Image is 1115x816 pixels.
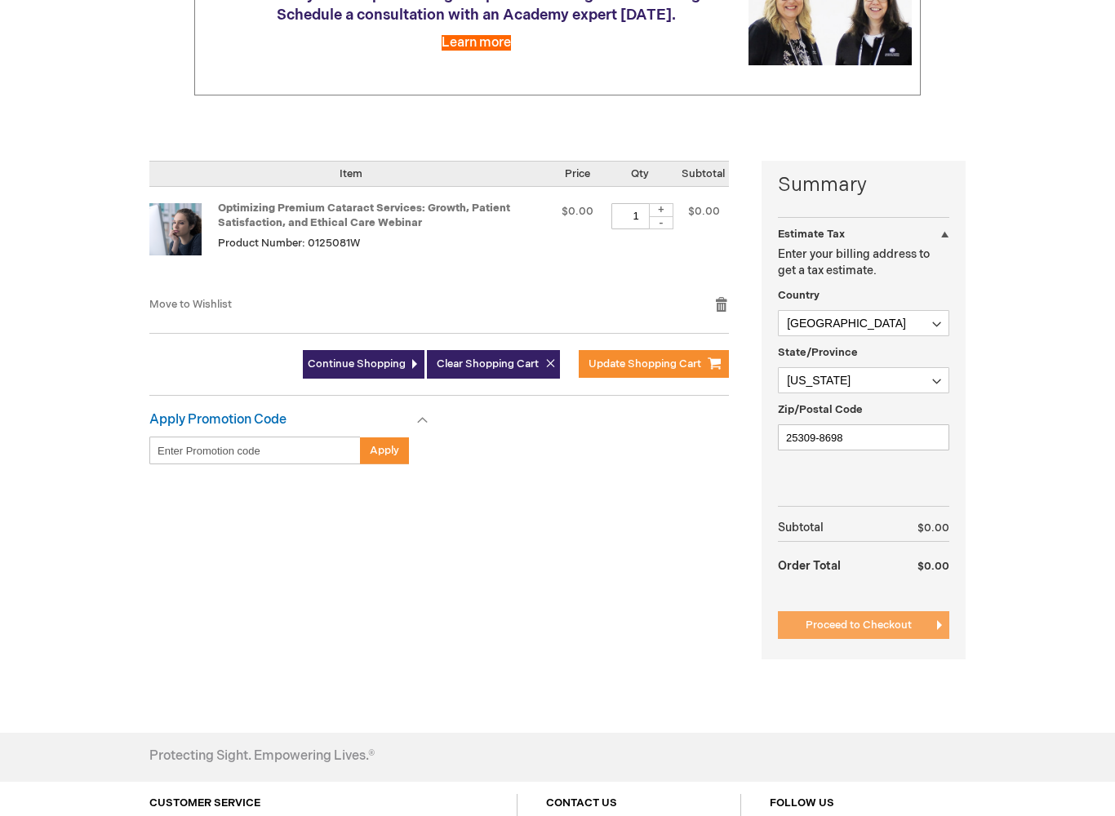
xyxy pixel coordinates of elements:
span: Product Number: 0125081W [218,237,360,250]
a: FOLLOW US [770,796,834,809]
a: Learn more [442,35,511,51]
span: $0.00 [562,205,593,218]
button: Update Shopping Cart [579,350,729,378]
strong: Summary [778,171,949,199]
button: Apply [360,437,409,464]
input: Enter Promotion code [149,437,361,464]
span: Apply [370,444,399,457]
span: Subtotal [682,167,725,180]
span: State/Province [778,346,858,359]
span: Item [340,167,362,180]
span: Update Shopping Cart [589,357,701,370]
img: Optimizing Premium Cataract Services: Growth, Patient Satisfaction, and Ethical Care Webinar [149,203,202,255]
p: Enter your billing address to get a tax estimate. [778,246,949,279]
button: Clear Shopping Cart [427,350,560,379]
a: Optimizing Premium Cataract Services: Growth, Patient Satisfaction, and Ethical Care Webinar [218,202,510,230]
strong: Apply Promotion Code [149,412,287,428]
strong: Order Total [778,551,841,579]
a: Optimizing Premium Cataract Services: Growth, Patient Satisfaction, and Ethical Care Webinar [149,203,218,280]
span: $0.00 [917,560,949,573]
a: CONTACT US [546,796,617,809]
input: Qty [611,203,660,229]
span: $0.00 [688,205,720,218]
button: Proceed to Checkout [778,611,949,639]
a: Continue Shopping [303,350,424,379]
h4: Protecting Sight. Empowering Lives.® [149,749,375,764]
span: $0.00 [917,521,949,534]
span: Zip/Postal Code [778,403,863,416]
span: Continue Shopping [308,357,406,370]
div: + [649,203,673,217]
a: CUSTOMER SERVICE [149,796,260,809]
strong: Estimate Tax [778,228,845,241]
span: Country [778,289,820,302]
a: Move to Wishlist [149,298,232,311]
span: Clear Shopping Cart [437,357,539,370]
span: Proceed to Checkout [806,619,912,632]
span: Qty [631,167,649,180]
div: - [649,216,673,229]
th: Subtotal [778,515,885,542]
span: Price [565,167,590,180]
